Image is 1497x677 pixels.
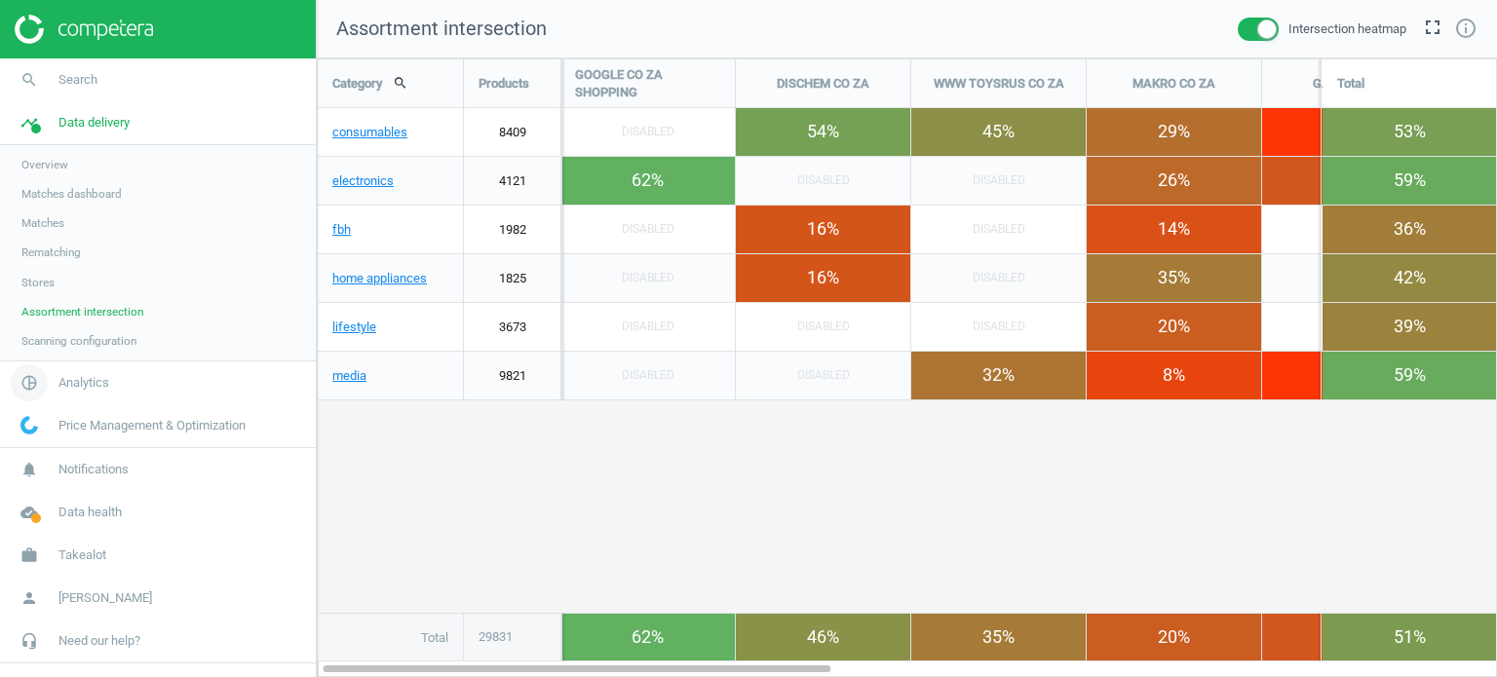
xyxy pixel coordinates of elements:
[318,59,463,107] div: Category
[58,632,140,650] span: Need our help?
[1087,303,1261,351] div: 20%
[1087,206,1261,253] div: 14%
[1323,303,1497,351] div: 39%
[58,546,106,564] span: Takealot
[911,59,1086,108] div: WWW TOYSRUS CO ZA
[1087,157,1261,205] div: 26%
[560,614,735,660] div: 62 %
[622,108,674,156] span: Disabled
[736,59,910,108] div: DISCHEM CO ZA
[1087,59,1261,108] div: MAKRO CO ZA
[21,186,122,202] span: Matches dashboard
[560,157,735,205] div: 62%
[1421,16,1444,39] i: fullscreen
[797,352,850,399] span: Disabled
[15,15,153,44] img: ajHJNr6hYgQAAAAASUVORK5CYII=
[1288,20,1406,38] span: Intersection heatmap
[1323,352,1497,399] div: 59%
[797,157,850,205] span: Disabled
[20,416,38,434] img: wGWNvw8QSZomAAAAABJRU5ErkJggg==
[1262,614,1437,660] div: 17 %
[21,304,143,320] span: Assortment intersection
[973,157,1025,205] span: Disabled
[58,114,130,132] span: Data delivery
[1454,17,1478,40] i: info_outline
[58,461,129,478] span: Notifications
[318,157,463,206] a: electronics
[1323,108,1497,156] div: 53%
[736,254,910,302] div: 16%
[382,66,419,99] button: search
[1323,614,1497,660] div: 51%
[622,303,674,351] span: Disabled
[1454,17,1478,42] a: info_outline
[464,157,560,206] a: 4121
[464,108,560,157] a: 8409
[336,17,547,40] span: Assortment intersection
[11,537,48,574] i: work
[318,352,463,400] a: media
[58,71,97,89] span: Search
[11,622,48,659] i: headset_mic
[1262,59,1437,108] div: GAME CO ZA
[736,614,910,660] div: 46 %
[21,215,64,231] span: Matches
[464,59,560,108] div: Products
[318,614,463,662] div: Total
[318,108,463,157] a: consumables
[21,333,136,349] span: Scanning configuration
[21,244,81,260] span: Rematching
[560,59,735,108] div: GOOGLE CO ZA SHOPPING
[11,494,48,531] i: cloud_done
[1323,59,1497,108] div: Total
[318,303,463,352] a: lifestyle
[911,614,1086,660] div: 35 %
[11,104,48,141] i: timeline
[58,589,152,607] span: [PERSON_NAME]
[1087,108,1261,156] div: 29%
[464,254,560,303] a: 1825
[1087,254,1261,302] div: 35%
[21,275,55,290] span: Stores
[1262,157,1437,205] div: 17%
[464,614,560,660] div: 29831
[1087,614,1261,660] div: 20 %
[973,254,1025,302] span: Disabled
[911,352,1086,399] div: 32%
[318,254,463,303] a: home appliances
[11,451,48,488] i: notifications
[911,108,1086,156] div: 45%
[464,303,560,352] a: 3673
[11,364,48,401] i: pie_chart_outlined
[1262,352,1437,399] div: 0%
[736,206,910,253] div: 16%
[58,417,246,434] span: Price Management & Optimization
[11,61,48,98] i: search
[1262,108,1437,156] div: 0%
[318,206,463,254] a: fbh
[1323,254,1497,302] div: 42%
[797,303,850,351] span: Disabled
[21,157,68,172] span: Overview
[58,374,109,392] span: Analytics
[1323,206,1497,253] div: 36%
[622,206,674,253] span: Disabled
[736,108,910,156] div: 54%
[58,504,122,521] span: Data health
[622,352,674,399] span: Disabled
[1087,352,1261,399] div: 8%
[973,206,1025,253] span: Disabled
[464,352,560,400] a: 9821
[11,580,48,617] i: person
[622,254,674,302] span: Disabled
[973,303,1025,351] span: Disabled
[1323,157,1497,205] div: 59%
[464,206,560,254] a: 1982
